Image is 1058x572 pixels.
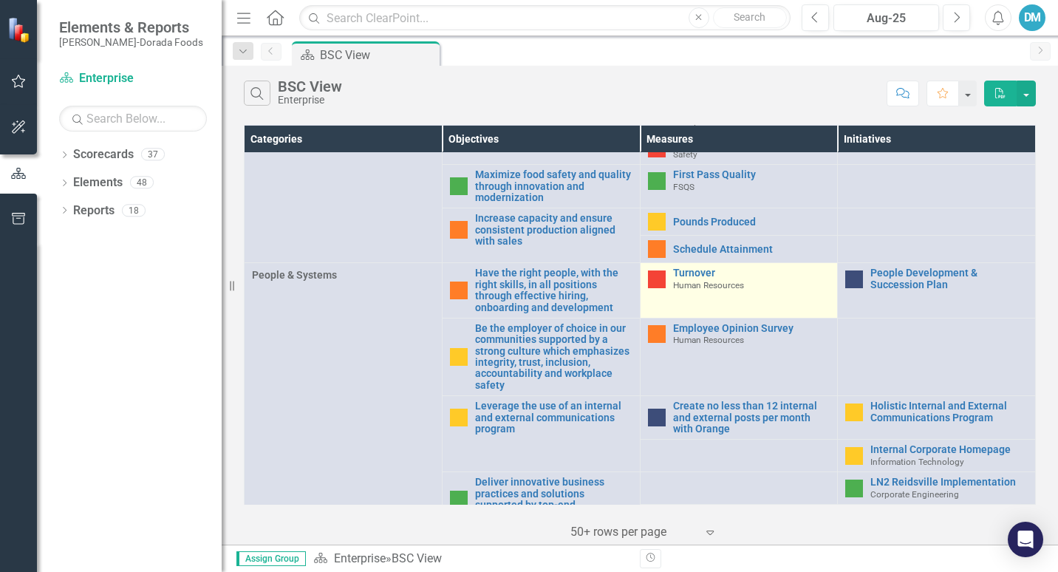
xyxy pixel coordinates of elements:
[320,46,436,64] div: BSC View
[59,70,207,87] a: Enterprise
[870,268,1028,290] a: People Development & Succession Plan
[870,457,964,467] span: Information Technology
[73,202,115,219] a: Reports
[673,149,697,160] span: Safety
[845,404,863,421] img: Caution
[673,244,830,255] a: Schedule Attainment
[236,551,306,566] span: Assign Group
[278,78,342,95] div: BSC View
[1019,4,1045,31] button: DM
[673,280,744,290] span: Human Resources
[870,401,1028,423] a: Holistic Internal and External Communications Program
[73,146,134,163] a: Scorecards
[252,268,434,282] span: People & Systems
[734,11,765,23] span: Search
[845,270,863,288] img: No Information
[845,447,863,465] img: Caution
[450,282,468,299] img: Warning
[648,325,666,343] img: Warning
[141,149,165,161] div: 37
[673,268,830,279] a: Turnover
[648,240,666,258] img: Warning
[713,7,787,28] button: Search
[392,551,442,565] div: BSC View
[442,318,640,395] td: Double-Click to Edit Right Click for Context Menu
[475,477,632,522] a: Deliver innovative business practices and solutions supported by top-end engineering
[870,444,1028,455] a: Internal Corporate Homepage
[673,401,830,435] a: Create no less than 12 internal and external posts per month with Orange
[122,204,146,217] div: 18
[839,10,934,27] div: Aug-25
[73,174,123,191] a: Elements
[59,18,203,36] span: Elements & Reports
[442,263,640,319] td: Double-Click to Edit Right Click for Context Menu
[648,172,666,190] img: Above Target
[475,401,632,435] a: Leverage the use of an internal and external communications program
[59,36,203,48] small: [PERSON_NAME]-Dorada Foods
[313,551,629,568] div: »
[475,323,632,391] a: Be the employer of choice in our communities supported by a strong culture which emphasizes integ...
[450,409,468,426] img: Caution
[475,268,632,313] a: Have the right people, with the right skills, in all positions through effective hiring, onboardi...
[870,477,1028,488] a: LN2 Reidsville Implementation
[673,169,830,180] a: First Pass Quality
[278,95,342,106] div: Enterprise
[130,177,154,189] div: 48
[1008,522,1043,557] div: Open Intercom Messenger
[673,323,830,334] a: Employee Opinion Survey
[475,169,632,203] a: Maximize food safety and quality through innovation and modernization
[299,5,791,31] input: Search ClearPoint...
[673,182,694,192] span: FSQS
[838,263,1036,319] td: Double-Click to Edit Right Click for Context Menu
[475,213,632,247] a: Increase capacity and ensure consistent production aligned with sales
[640,263,838,319] td: Double-Click to Edit Right Click for Context Menu
[648,270,666,288] img: Below Plan
[673,335,744,345] span: Human Resources
[59,106,207,132] input: Search Below...
[833,4,939,31] button: Aug-25
[450,177,468,195] img: Above Target
[640,318,838,395] td: Double-Click to Edit Right Click for Context Menu
[870,489,959,500] span: Corporate Engineering
[845,480,863,497] img: Above Target
[7,17,33,43] img: ClearPoint Strategy
[648,213,666,231] img: Caution
[450,491,468,508] img: Above Target
[673,217,830,228] a: Pounds Produced
[648,409,666,426] img: No Information
[450,348,468,366] img: Caution
[334,551,386,565] a: Enterprise
[450,221,468,239] img: Warning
